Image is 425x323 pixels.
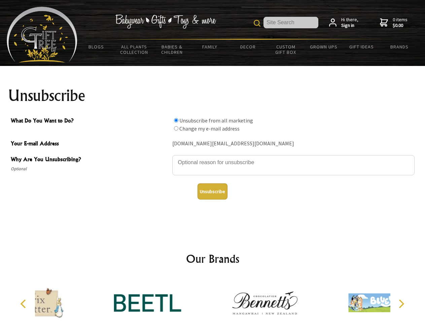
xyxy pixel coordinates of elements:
a: Custom Gift Box [267,40,305,59]
button: Next [394,296,409,311]
div: [DOMAIN_NAME][EMAIL_ADDRESS][DOMAIN_NAME] [172,139,415,149]
strong: $0.00 [393,23,408,29]
h1: Unsubscribe [8,87,417,104]
input: What Do You Want to Do? [174,126,178,131]
img: Babywear - Gifts - Toys & more [115,14,216,29]
input: Site Search [263,17,318,28]
a: Decor [229,40,267,54]
a: Hi there,Sign in [329,17,358,29]
strong: Sign in [341,23,358,29]
img: product search [254,20,260,27]
button: Previous [17,296,32,311]
a: Babies & Children [153,40,191,59]
a: Gift Ideas [343,40,381,54]
input: What Do You Want to Do? [174,118,178,122]
label: Unsubscribe from all marketing [179,117,253,124]
span: Hi there, [341,17,358,29]
a: Grown Ups [305,40,343,54]
a: Brands [381,40,419,54]
a: Family [191,40,229,54]
span: Why Are You Unsubscribing? [11,155,169,165]
img: Babyware - Gifts - Toys and more... [7,7,77,63]
span: 0 items [393,16,408,29]
span: What Do You Want to Do? [11,116,169,126]
span: Optional [11,165,169,173]
a: All Plants Collection [115,40,153,59]
a: 0 items$0.00 [380,17,408,29]
textarea: Why Are You Unsubscribing? [172,155,415,175]
a: BLOGS [77,40,115,54]
span: Your E-mail Address [11,139,169,149]
label: Change my e-mail address [179,125,240,132]
button: Unsubscribe [198,183,227,200]
h2: Our Brands [13,251,412,267]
